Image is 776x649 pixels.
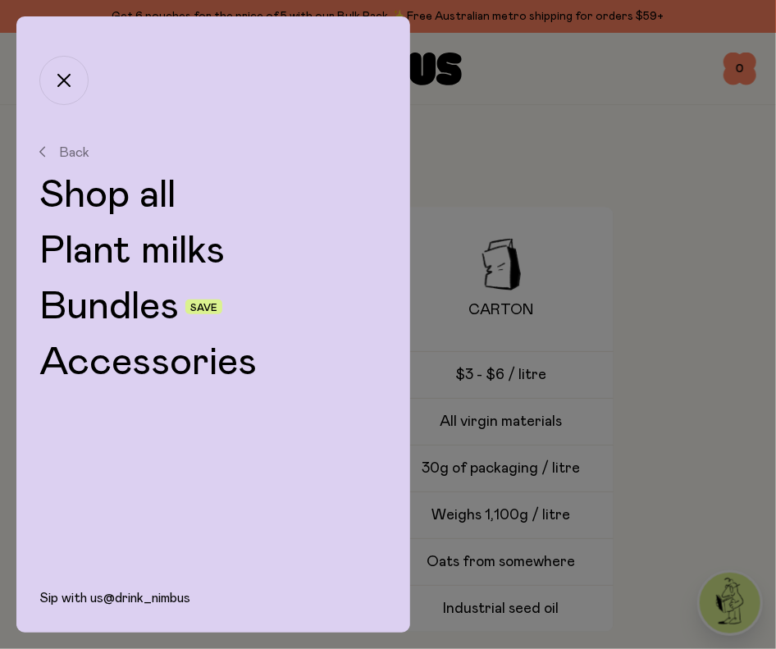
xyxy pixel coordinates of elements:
span: Save [190,303,217,313]
div: Sip with us [16,590,410,633]
a: Accessories [39,343,387,382]
a: Shop all [39,176,387,215]
span: Back [59,144,89,159]
a: Bundles [39,287,179,327]
a: Plant milks [39,231,387,271]
a: @drink_nimbus [103,592,190,605]
button: Back [39,144,387,159]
